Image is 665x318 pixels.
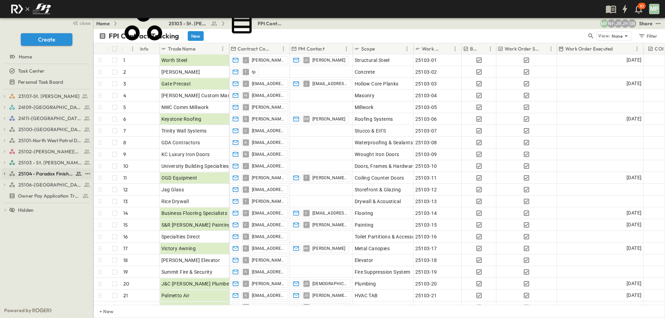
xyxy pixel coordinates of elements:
div: Personal Task Boardtest [1,76,92,88]
div: # [122,43,139,54]
span: [PERSON_NAME][EMAIL_ADDRESS][PERSON_NAME][DOMAIN_NAME] [252,281,285,287]
p: Work Order # [422,45,442,52]
span: Fire Suppression System [355,269,410,275]
span: Painting [355,221,374,228]
button: Menu [486,45,495,53]
div: 25106-St. Andrews Parking Lottest [1,179,92,190]
p: FPI Contract Tracking [109,31,179,41]
span: [EMAIL_ADDRESS][DOMAIN_NAME] [252,305,285,310]
span: 25103-08 [415,139,437,146]
button: Menu [451,45,459,53]
p: View: [598,32,610,40]
div: 23107-St. [PERSON_NAME]test [1,91,92,102]
span: 25103-04 [415,92,437,99]
span: S&R [PERSON_NAME] Painting [161,221,231,228]
span: 25103-10 [415,163,437,170]
span: [DATE] [627,280,641,288]
span: [DATE] [627,291,641,299]
p: 10 [123,163,128,170]
span: [EMAIL_ADDRESS][DOMAIN_NAME] [252,128,285,134]
span: Specialties Direct [161,233,200,240]
span: HVAC TAB [355,292,378,299]
div: Monica Pruteanu (mpruteanu@fpibuilders.com) [600,19,609,28]
span: 25103-20 [415,280,437,287]
p: 8 [123,139,126,146]
span: 25104 - Paradox Finishout [18,170,73,177]
button: Menu [547,45,555,53]
span: [DATE] [627,221,641,229]
button: Sort [481,45,488,53]
div: Nila Hutcheson (nhutcheson@fpibuilders.com) [607,19,615,28]
div: 25104 - Paradox Finishouttest [1,168,92,179]
span: [DATE] [627,174,641,182]
span: [PERSON_NAME][EMAIL_ADDRESS][DOMAIN_NAME] [252,116,285,122]
span: 25103-22 [415,304,437,311]
span: Trinity Wall Systems [161,127,207,134]
span: Storefront & Glazing [355,186,401,193]
p: 1 [123,57,125,64]
span: Worth Steel [161,57,187,64]
span: FPI Contract Tracking [258,20,282,27]
span: 25102-Christ The Redeemer Anglican Church [18,148,82,155]
span: Rice Drywall [161,198,189,205]
a: 24109-St. Teresa of Calcutta Parish Hall [9,102,90,112]
button: Menu [342,45,351,53]
p: BSA Signed [470,45,479,52]
span: Structural Steel [355,57,390,64]
span: M [244,95,247,96]
p: + New [99,308,104,315]
button: Sort [614,45,622,53]
span: Doors, Frames & Hardware [355,163,416,170]
div: Jayden Ramirez (jramirez@fpibuilders.com) [614,19,622,28]
div: 24109-St. Teresa of Calcutta Parish Halltest [1,102,92,113]
span: K [245,248,247,248]
span: [PERSON_NAME] Service [161,304,218,311]
div: 25102-Christ The Redeemer Anglican Churchtest [1,146,92,157]
button: Menu [279,45,287,53]
span: 25101-North West Patrol Division [18,137,82,144]
span: 25103-13 [415,198,437,205]
p: Contract Contact [238,45,270,52]
span: [EMAIL_ADDRESS][DOMAIN_NAME] [252,93,285,98]
div: 25103 - St. [PERSON_NAME] Phase 2test [1,157,92,168]
span: HVAC [355,304,368,311]
button: Menu [633,45,641,53]
a: Home [96,20,110,27]
p: 3 [123,80,126,87]
span: [PERSON_NAME] Elevator [161,257,220,264]
p: Trade Name [168,45,195,52]
button: MP [648,3,660,15]
p: Work Order Executed [565,45,613,52]
span: 24111-[GEOGRAPHIC_DATA] [18,115,82,122]
button: test [83,170,92,178]
span: 23107-St. [PERSON_NAME] [18,93,80,100]
span: Summit Fire & Security [161,269,213,275]
span: [PERSON_NAME] Custom Masonry [161,92,240,99]
button: Sort [197,45,204,53]
span: tp [252,69,256,75]
button: Menu [128,45,137,53]
button: close [70,18,92,28]
a: 25103 - St. [PERSON_NAME] Phase 2 [121,1,218,46]
span: [DATE] [627,56,641,64]
span: Jag Glass [161,186,184,193]
span: 25106-St. Andrews Parking Lot [18,181,82,188]
span: 25103-01 [415,57,437,64]
button: Sort [272,45,279,53]
p: 7 [123,127,126,134]
span: Elevator [355,257,373,264]
span: [PERSON_NAME] [161,69,200,75]
span: [DATE] [627,209,641,217]
button: Menu [403,45,411,53]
